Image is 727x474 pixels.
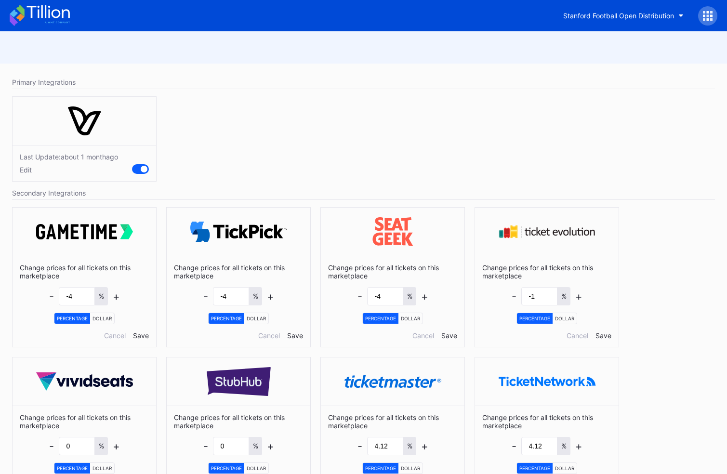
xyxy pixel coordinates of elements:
[412,331,434,340] div: Cancel
[517,463,553,474] div: Percentage
[133,331,149,340] div: Save
[563,12,674,20] div: Stanford Football Open Distribution
[363,313,398,324] div: Percentage
[575,290,582,303] div: +
[553,463,577,474] div: Dollar
[203,440,208,452] div: -
[512,290,516,303] div: -
[209,463,244,474] div: Percentage
[113,440,120,452] div: +
[321,256,464,347] div: Change prices for all tickets on this marketplace
[421,290,428,303] div: +
[49,440,54,452] div: -
[95,287,108,305] div: %
[595,331,611,340] div: Save
[49,290,54,303] div: -
[553,313,577,324] div: Dollar
[475,256,619,347] div: Change prices for all tickets on this marketplace
[575,440,582,452] div: +
[512,440,516,452] div: -
[556,7,691,25] button: Stanford Football Open Distribution
[249,437,262,455] div: %
[20,153,118,161] div: Last Update: about 1 month ago
[54,313,90,324] div: Percentage
[244,463,268,474] div: Dollar
[90,313,114,324] div: Dollar
[203,290,208,303] div: -
[398,463,423,474] div: Dollar
[190,222,287,242] img: TickPick_logo.svg
[244,313,268,324] div: Dollar
[344,375,441,388] img: ticketmaster.svg
[104,331,126,340] div: Cancel
[167,256,310,347] div: Change prices for all tickets on this marketplace
[20,166,118,174] div: Edit
[249,287,262,305] div: %
[36,224,133,239] img: gametime.svg
[287,331,303,340] div: Save
[267,290,274,303] div: +
[267,440,274,452] div: +
[421,440,428,452] div: +
[567,331,588,340] div: Cancel
[113,290,120,303] div: +
[557,287,570,305] div: %
[13,256,156,347] div: Change prices for all tickets on this marketplace
[363,463,398,474] div: Percentage
[90,463,114,474] div: Dollar
[344,217,441,246] img: seatGeek.svg
[403,437,416,455] div: %
[54,463,90,474] div: Percentage
[95,437,108,455] div: %
[403,287,416,305] div: %
[398,313,423,324] div: Dollar
[499,225,595,238] img: tevo.svg
[499,377,595,386] img: ticketNetwork.png
[258,331,280,340] div: Cancel
[36,372,133,391] img: vividSeats.svg
[357,440,362,452] div: -
[190,367,287,396] img: stubHub.svg
[36,106,133,135] img: vivenu.svg
[517,313,553,324] div: Percentage
[12,186,715,200] div: Secondary Integrations
[357,290,362,303] div: -
[441,331,457,340] div: Save
[12,76,715,89] div: Primary Integrations
[557,437,570,455] div: %
[209,313,244,324] div: Percentage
